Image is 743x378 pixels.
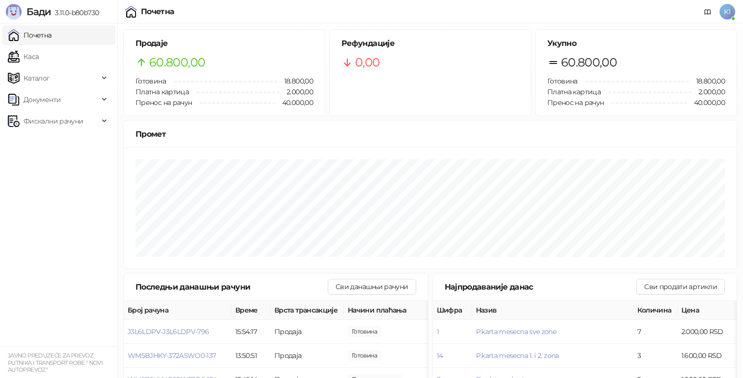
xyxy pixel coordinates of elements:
[547,87,601,96] span: Платна картица
[135,281,328,293] div: Последњи данашњи рачуни
[328,279,416,294] button: Сви данашњи рачуни
[476,327,557,336] button: P.karta mesecna sve zone
[8,352,103,373] small: JAVNO PREDUZEĆE ZA PREVOZ PUTNIKA I TRANSPORT ROBE " NOVI AUTOPREVOZ"
[472,301,633,320] th: Назив
[8,25,52,45] a: Почетна
[633,344,677,368] td: 3
[270,344,344,368] td: Продаја
[51,8,99,17] span: 3.11.0-b80b730
[135,128,725,140] div: Промет
[141,8,175,16] div: Почетна
[135,77,166,85] span: Готовина
[231,344,270,368] td: 13:50:51
[636,279,725,294] button: Сви продати артикли
[687,97,725,108] span: 40.000,00
[124,301,231,320] th: Број рачуна
[720,4,735,20] span: K1
[445,281,637,293] div: Најпродаваније данас
[437,327,439,336] button: 1
[476,351,559,360] button: P.karta mesecna 1. i 2. zona
[547,38,725,49] h5: Укупно
[348,326,381,337] span: 2.000,00
[231,320,270,344] td: 15:54:17
[561,53,617,72] span: 60.800,00
[341,38,519,49] h5: Рефундације
[128,327,209,336] button: J3L6LDPV-J3L6LDPV-796
[355,53,380,72] span: 0,00
[433,301,472,320] th: Шифра
[689,76,725,86] span: 18.800,00
[344,301,442,320] th: Начини плаћања
[135,87,189,96] span: Платна картица
[23,90,61,109] span: Документи
[6,4,22,20] img: Logo
[23,68,50,88] span: Каталог
[280,86,313,97] span: 2.000,00
[26,6,51,18] span: Бади
[437,351,443,360] button: 14
[547,77,578,85] span: Готовина
[128,351,216,360] button: WM5BJHKY-372A5WO0-137
[231,301,270,320] th: Време
[700,4,716,20] a: Документација
[135,98,192,107] span: Пренос на рачун
[277,76,313,86] span: 18.800,00
[348,350,381,361] span: 1.600,00
[547,98,604,107] span: Пренос на рачун
[135,38,313,49] h5: Продаје
[270,320,344,344] td: Продаја
[270,301,344,320] th: Врста трансакције
[8,47,39,66] a: Каса
[633,301,677,320] th: Количина
[692,86,725,97] span: 2.000,00
[275,97,313,108] span: 40.000,00
[23,111,83,131] span: Фискални рачуни
[633,320,677,344] td: 7
[149,53,205,72] span: 60.800,00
